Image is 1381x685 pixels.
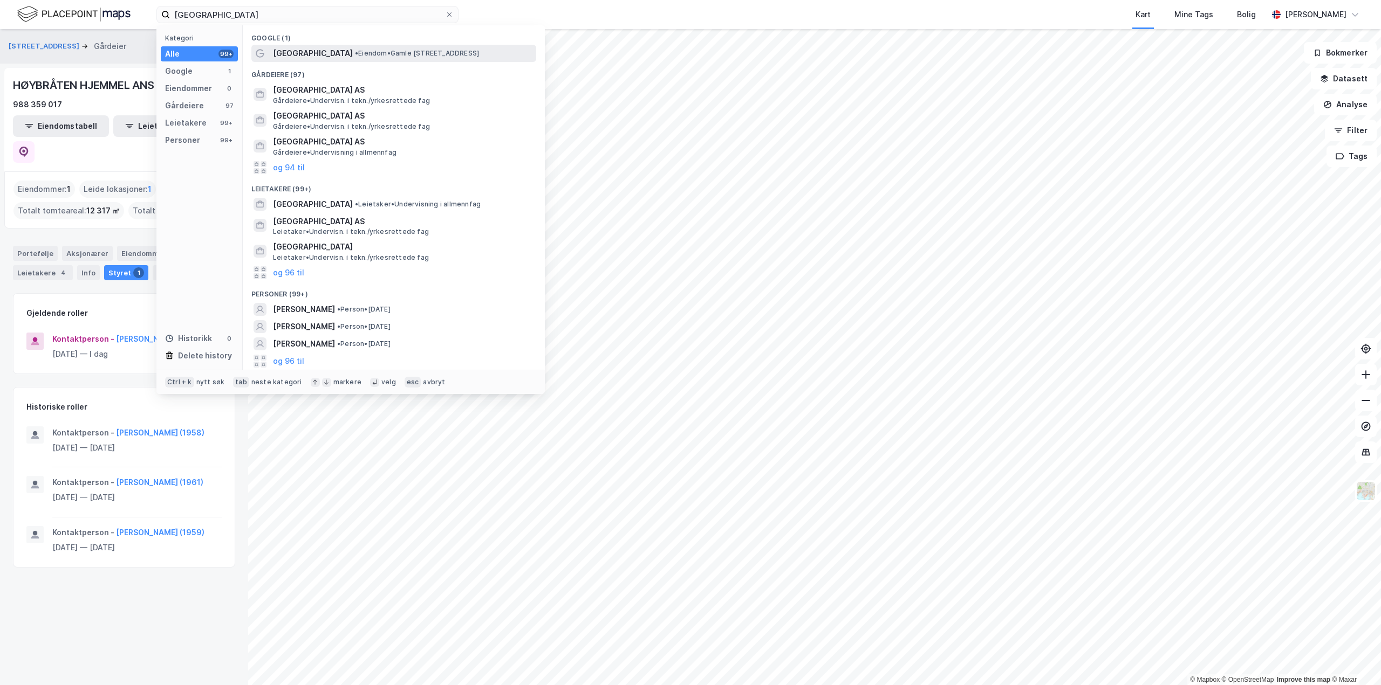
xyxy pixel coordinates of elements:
[243,25,545,45] div: Google (1)
[1237,8,1256,21] div: Bolig
[273,47,353,60] span: [GEOGRAPHIC_DATA]
[225,334,234,343] div: 0
[1285,8,1346,21] div: [PERSON_NAME]
[13,265,73,280] div: Leietakere
[1136,8,1151,21] div: Kart
[243,281,545,301] div: Personer (99+)
[243,62,545,81] div: Gårdeiere (97)
[165,116,207,129] div: Leietakere
[225,84,234,93] div: 0
[52,348,222,361] div: [DATE] — I dag
[13,115,109,137] button: Eiendomstabell
[1327,146,1377,167] button: Tags
[381,378,396,386] div: velg
[333,378,361,386] div: markere
[337,322,340,330] span: •
[273,266,304,279] button: og 96 til
[273,96,430,105] span: Gårdeiere • Undervisn. i tekn./yrkesrettede fag
[405,377,421,388] div: esc
[355,49,479,58] span: Eiendom • Gamle [STREET_ADDRESS]
[52,441,222,454] div: [DATE] — [DATE]
[165,99,204,112] div: Gårdeiere
[62,246,113,261] div: Aksjonærer
[52,491,222,504] div: [DATE] — [DATE]
[355,200,481,209] span: Leietaker • Undervisning i allmennfag
[273,240,532,253] span: [GEOGRAPHIC_DATA]
[79,181,156,198] div: Leide lokasjoner :
[218,50,234,58] div: 99+
[355,49,358,57] span: •
[165,82,212,95] div: Eiendommer
[273,337,335,350] span: [PERSON_NAME]
[218,136,234,144] div: 99+
[13,77,156,94] div: HØYBRÅTEN HJEMMEL ANS
[1222,676,1274,683] a: OpenStreetMap
[13,98,62,111] div: 988 359 017
[1277,676,1330,683] a: Improve this map
[225,67,234,75] div: 1
[58,267,69,278] div: 4
[273,227,429,236] span: Leietaker • Undervisn. i tekn./yrkesrettede fag
[67,183,71,196] span: 1
[251,378,302,386] div: neste kategori
[355,200,358,208] span: •
[273,84,532,96] span: [GEOGRAPHIC_DATA] AS
[1314,94,1377,115] button: Analyse
[77,265,100,280] div: Info
[273,303,335,316] span: [PERSON_NAME]
[117,246,183,261] div: Eiendommer
[1327,633,1381,685] div: Kontrollprogram for chat
[165,332,212,345] div: Historikk
[133,267,144,278] div: 1
[1174,8,1213,21] div: Mine Tags
[273,148,396,157] span: Gårdeiere • Undervisning i allmennfag
[273,122,430,131] span: Gårdeiere • Undervisn. i tekn./yrkesrettede fag
[17,5,131,24] img: logo.f888ab2527a4732fd821a326f86c7f29.svg
[165,134,200,147] div: Personer
[273,320,335,333] span: [PERSON_NAME]
[26,307,88,320] div: Gjeldende roller
[1325,120,1377,141] button: Filter
[337,305,391,314] span: Person • [DATE]
[165,377,194,388] div: Ctrl + k
[337,340,340,348] span: •
[337,305,340,313] span: •
[273,253,429,262] span: Leietaker • Undervisn. i tekn./yrkesrettede fag
[86,204,120,217] span: 12 317 ㎡
[26,400,87,413] div: Historiske roller
[94,40,126,53] div: Gårdeier
[170,6,445,23] input: Søk på adresse, matrikkel, gårdeiere, leietakere eller personer
[1327,633,1381,685] iframe: Chat Widget
[273,161,305,174] button: og 94 til
[13,202,124,219] div: Totalt tomteareal :
[273,135,532,148] span: [GEOGRAPHIC_DATA] AS
[13,181,75,198] div: Eiendommer :
[243,176,545,196] div: Leietakere (99+)
[165,34,238,42] div: Kategori
[1311,68,1377,89] button: Datasett
[13,246,58,261] div: Portefølje
[273,109,532,122] span: [GEOGRAPHIC_DATA] AS
[52,541,222,554] div: [DATE] — [DATE]
[218,119,234,127] div: 99+
[1356,481,1376,501] img: Z
[178,349,232,362] div: Delete history
[165,65,193,78] div: Google
[165,47,180,60] div: Alle
[148,183,152,196] span: 1
[273,355,304,368] button: og 96 til
[233,377,249,388] div: tab
[153,265,227,280] div: Transaksjoner
[104,265,148,280] div: Styret
[113,115,209,137] button: Leietakertabell
[337,322,391,331] span: Person • [DATE]
[273,215,532,228] span: [GEOGRAPHIC_DATA] AS
[1304,42,1377,64] button: Bokmerker
[196,378,225,386] div: nytt søk
[128,202,233,219] div: Totalt byggareal :
[423,378,445,386] div: avbryt
[9,41,81,52] button: [STREET_ADDRESS]
[1190,676,1220,683] a: Mapbox
[273,198,353,211] span: [GEOGRAPHIC_DATA]
[337,340,391,348] span: Person • [DATE]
